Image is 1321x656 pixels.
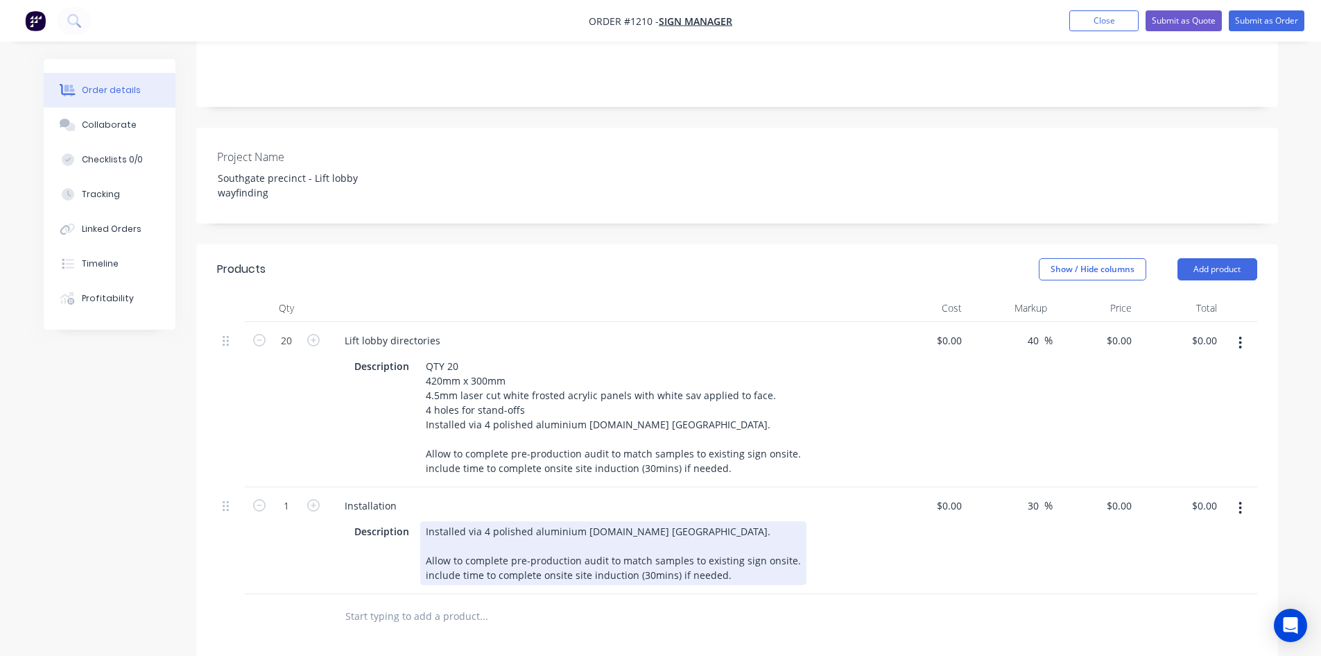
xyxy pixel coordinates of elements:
span: % [1044,333,1053,348]
div: Qty [245,294,328,322]
div: Products [217,261,266,278]
div: Open Intercom Messenger [1274,609,1307,642]
button: Submit as Quote [1146,10,1222,31]
div: Cost [883,294,968,322]
div: Checklists 0/0 [82,153,143,166]
span: % [1044,498,1053,514]
div: Total [1137,294,1223,322]
button: Order details [44,73,175,108]
button: Submit as Order [1229,10,1304,31]
img: Factory [25,10,46,31]
div: Markup [967,294,1053,322]
button: Add product [1177,258,1257,280]
div: Price [1053,294,1138,322]
span: Order #1210 - [589,15,659,28]
button: Timeline [44,246,175,281]
div: Installed via 4 polished aluminium [DOMAIN_NAME] [GEOGRAPHIC_DATA]. Allow to complete pre-product... [420,521,806,585]
button: Linked Orders [44,212,175,246]
button: Close [1069,10,1139,31]
div: Lift lobby directories [334,330,451,351]
div: Profitability [82,292,134,305]
a: Sign Manager [659,15,732,28]
div: QTY 20 420mm x 300mm 4.5mm laser cut white frosted acrylic panels with white sav applied to face.... [420,356,806,478]
div: Southgate precinct - Lift lobby wayfinding [207,168,380,203]
button: Collaborate [44,108,175,142]
div: Installation [334,496,408,516]
div: Timeline [82,258,119,270]
div: Description [349,521,415,541]
div: Description [349,356,415,376]
button: Checklists 0/0 [44,142,175,177]
button: Tracking [44,177,175,212]
div: Collaborate [82,119,137,131]
button: Show / Hide columns [1039,258,1146,280]
div: Order details [82,84,141,96]
button: Profitability [44,281,175,316]
label: Project Name [217,149,390,165]
div: Linked Orders [82,223,141,235]
div: Tracking [82,188,120,201]
input: Start typing to add a product... [345,603,622,630]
